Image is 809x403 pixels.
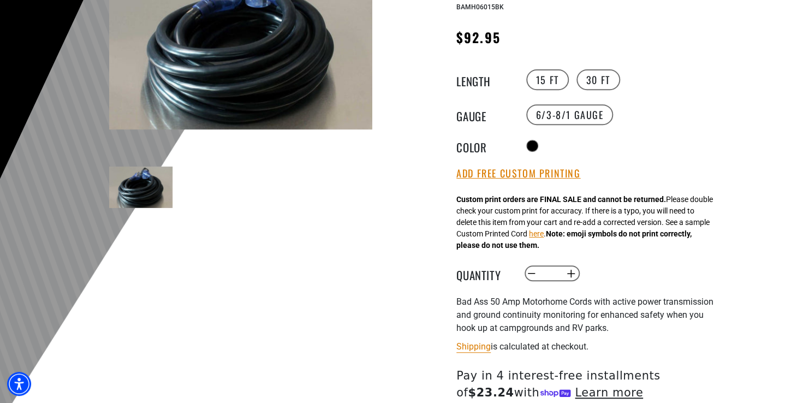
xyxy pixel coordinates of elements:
[526,69,569,90] label: 15 FT
[456,27,500,47] span: $92.95
[456,194,713,251] div: Please double check your custom print for accuracy. If there is a typo, you will need to delete t...
[456,139,511,153] legend: Color
[456,3,504,11] span: BAMH06015BK
[109,167,172,208] img: black
[576,69,620,90] label: 30 FT
[7,372,31,396] div: Accessibility Menu
[456,297,713,333] span: Bad Ass 50 Amp Motorhome Cords with active power transmission and ground continuity monitoring fo...
[456,73,511,87] legend: Length
[456,341,491,352] a: Shipping
[456,266,511,281] label: Quantity
[529,228,544,240] button: here
[456,229,692,250] strong: Note: emoji symbols do not print correctly, please do not use them.
[526,104,614,125] label: 6/3-8/1 Gauge
[456,195,666,204] strong: Custom print orders are FINAL SALE and cannot be returned.
[456,108,511,122] legend: Gauge
[456,339,724,354] div: is calculated at checkout.
[456,168,580,180] button: Add Free Custom Printing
